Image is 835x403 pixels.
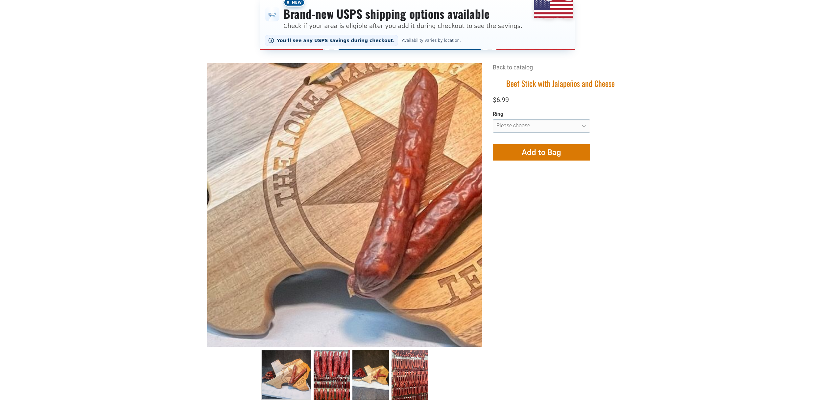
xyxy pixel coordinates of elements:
[283,21,522,30] p: Check if your area is eligible after you add it during checkout to see the savings.
[314,350,350,399] a: Beef Stick with Jalapeños and Cheese 1
[522,147,561,157] span: Add to Bag
[392,350,428,399] a: Beef Stick with Jalapeños and Cheese 3
[493,96,509,104] span: $6.99
[283,7,522,21] h3: Brand-new USPS shipping options available
[261,350,311,399] a: Beef Stick with Jalapeños and Cheese 0
[493,111,590,118] div: Ring
[493,144,590,161] button: Add to Bag
[493,64,533,71] a: Back to catalog
[277,38,395,43] span: You’ll see any USPS savings during checkout.
[401,38,462,43] span: Availability varies by location.
[493,63,628,78] div: Breadcrumbs
[352,350,389,399] a: Beef Stick with Jalapeños and Cheese 2
[493,78,628,88] h1: Beef Stick with Jalapeños and Cheese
